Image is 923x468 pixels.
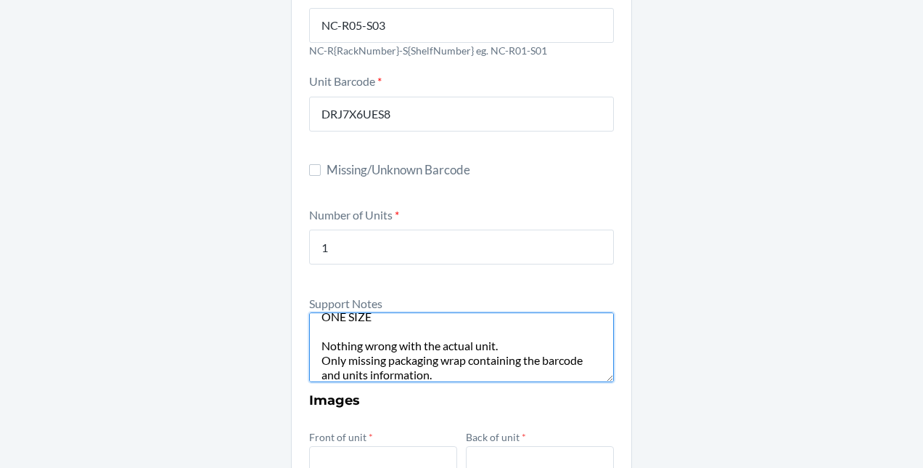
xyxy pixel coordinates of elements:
[309,208,399,222] label: Number of Units
[466,431,526,443] label: Back of unit
[309,43,614,58] p: NC-R{RackNumber}-S{ShelfNumber} eg. NC-R01-S01
[309,391,614,410] h3: Images
[309,431,373,443] label: Front of unit
[309,164,321,176] input: Missing/Unknown Barcode
[309,296,382,310] label: Support Notes
[309,74,382,88] label: Unit Barcode
[327,161,614,179] span: Missing/Unknown Barcode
